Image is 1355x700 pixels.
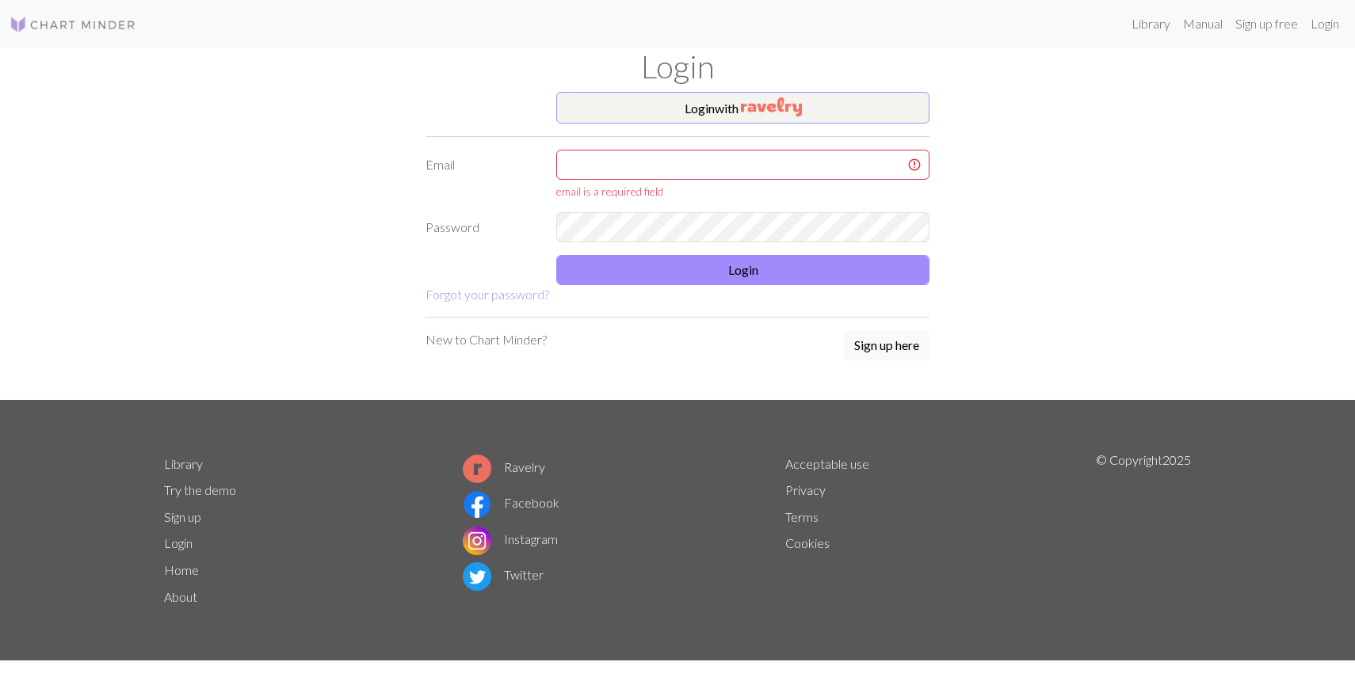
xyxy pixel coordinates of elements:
[463,531,558,546] a: Instagram
[785,482,826,497] a: Privacy
[1304,8,1345,40] a: Login
[10,15,136,34] img: Logo
[426,287,549,302] a: Forgot your password?
[164,482,236,497] a: Try the demo
[1229,8,1304,40] a: Sign up free
[556,183,929,200] div: email is a required field
[844,330,929,362] a: Sign up here
[463,562,491,591] img: Twitter logo
[1096,451,1191,611] p: © Copyright 2025
[463,495,559,510] a: Facebook
[463,527,491,555] img: Instagram logo
[463,567,544,582] a: Twitter
[164,535,193,550] a: Login
[416,212,547,242] label: Password
[1125,8,1177,40] a: Library
[463,459,545,474] a: Ravelry
[155,48,1200,86] h1: Login
[164,589,197,604] a: About
[463,490,491,519] img: Facebook logo
[426,330,547,349] p: New to Chart Minder?
[785,535,830,550] a: Cookies
[556,92,929,124] button: Loginwith
[164,509,201,524] a: Sign up
[416,150,547,200] label: Email
[844,330,929,360] button: Sign up here
[556,255,929,285] button: Login
[463,455,491,483] img: Ravelry logo
[164,562,199,577] a: Home
[785,509,819,524] a: Terms
[741,97,802,116] img: Ravelry
[785,456,869,471] a: Acceptable use
[1177,8,1229,40] a: Manual
[164,456,203,471] a: Library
